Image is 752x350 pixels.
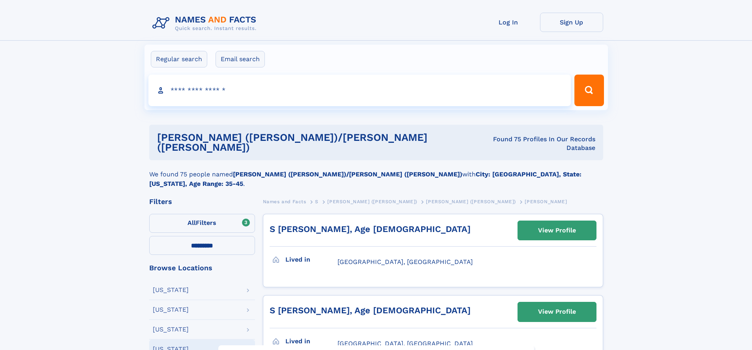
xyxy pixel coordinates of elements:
div: [US_STATE] [153,326,189,333]
span: [PERSON_NAME] ([PERSON_NAME]) [327,199,417,204]
span: All [188,219,196,226]
div: View Profile [538,303,576,321]
div: Filters [149,198,255,205]
h3: Lived in [285,253,338,266]
h3: Lived in [285,335,338,348]
a: Names and Facts [263,197,306,206]
div: Found 75 Profiles In Our Records Database [478,135,595,152]
a: Sign Up [540,13,603,32]
span: [GEOGRAPHIC_DATA], [GEOGRAPHIC_DATA] [338,258,473,266]
img: Logo Names and Facts [149,13,263,34]
button: Search Button [574,75,604,106]
label: Regular search [151,51,207,67]
a: S [315,197,319,206]
label: Email search [216,51,265,67]
b: [PERSON_NAME] ([PERSON_NAME])/[PERSON_NAME] ([PERSON_NAME]) [233,170,462,178]
label: Filters [149,214,255,233]
a: Log In [477,13,540,32]
a: S [PERSON_NAME], Age [DEMOGRAPHIC_DATA] [270,305,471,315]
span: S [315,199,319,204]
a: View Profile [518,221,596,240]
div: View Profile [538,221,576,240]
div: We found 75 people named with . [149,160,603,189]
span: [PERSON_NAME] [525,199,567,204]
a: [PERSON_NAME] ([PERSON_NAME]) [327,197,417,206]
div: [US_STATE] [153,307,189,313]
a: View Profile [518,302,596,321]
a: [PERSON_NAME] ([PERSON_NAME]) [426,197,516,206]
h1: [PERSON_NAME] ([PERSON_NAME])/[PERSON_NAME] ([PERSON_NAME]) [157,133,478,152]
span: [PERSON_NAME] ([PERSON_NAME]) [426,199,516,204]
input: search input [148,75,571,106]
div: Browse Locations [149,264,255,271]
div: [US_STATE] [153,287,189,293]
span: [GEOGRAPHIC_DATA], [GEOGRAPHIC_DATA] [338,340,473,347]
a: S [PERSON_NAME], Age [DEMOGRAPHIC_DATA] [270,224,471,234]
b: City: [GEOGRAPHIC_DATA], State: [US_STATE], Age Range: 35-45 [149,170,581,187]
